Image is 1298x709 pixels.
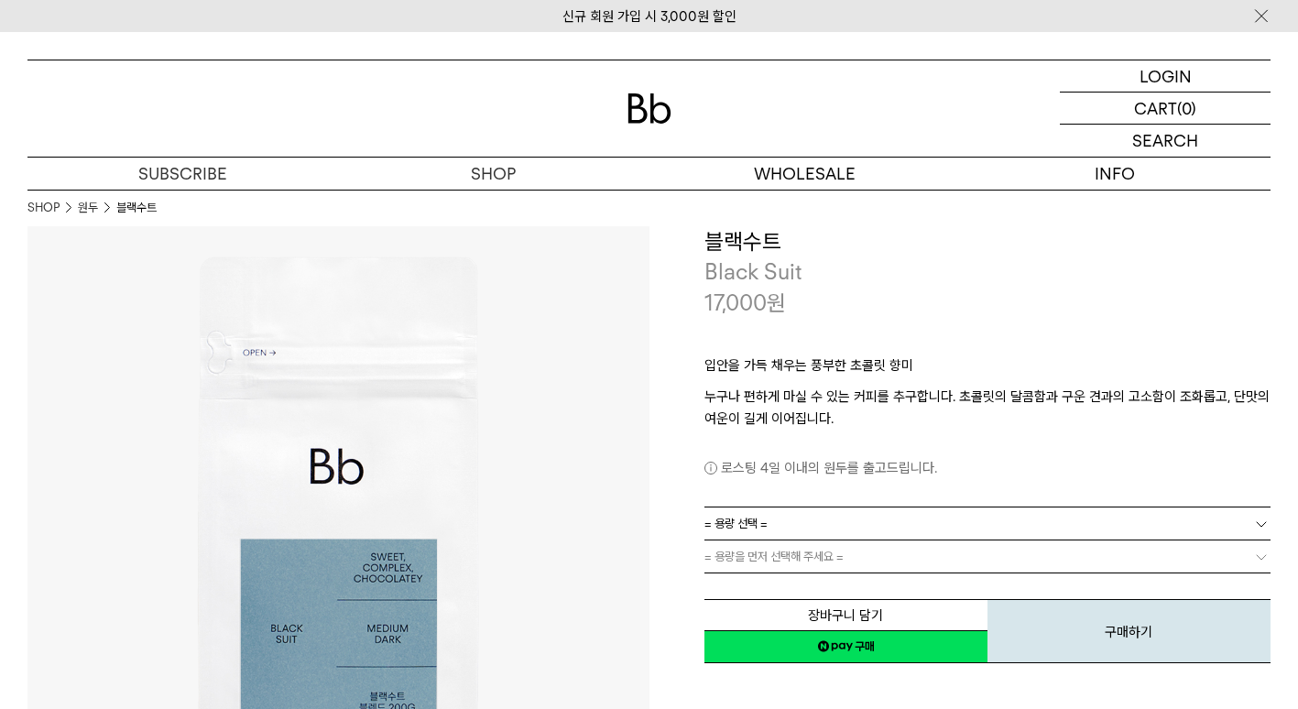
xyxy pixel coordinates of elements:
[704,599,987,631] button: 장바구니 담기
[960,158,1271,190] p: INFO
[704,507,768,540] span: = 용량 선택 =
[987,599,1271,663] button: 구매하기
[704,457,1271,479] p: 로스팅 4일 이내의 원두를 출고드립니다.
[704,354,1271,386] p: 입안을 가득 채우는 풍부한 초콜릿 향미
[627,93,671,124] img: 로고
[1177,93,1196,124] p: (0)
[27,158,338,190] a: SUBSCRIBE
[704,540,844,573] span: = 용량을 먼저 선택해 주세요 =
[1060,93,1271,125] a: CART (0)
[562,8,736,25] a: 신규 회원 가입 시 3,000원 할인
[1140,60,1192,92] p: LOGIN
[1132,125,1198,157] p: SEARCH
[27,199,60,217] a: SHOP
[338,158,649,190] a: SHOP
[1134,93,1177,124] p: CART
[704,630,987,663] a: 새창
[704,386,1271,430] p: 누구나 편하게 마실 수 있는 커피를 추구합니다. 초콜릿의 달콤함과 구운 견과의 고소함이 조화롭고, 단맛의 여운이 길게 이어집니다.
[767,289,786,316] span: 원
[78,199,98,217] a: 원두
[1060,60,1271,93] a: LOGIN
[116,199,157,217] li: 블랙수트
[704,226,1271,257] h3: 블랙수트
[704,288,786,319] p: 17,000
[704,256,1271,288] p: Black Suit
[649,158,960,190] p: WHOLESALE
